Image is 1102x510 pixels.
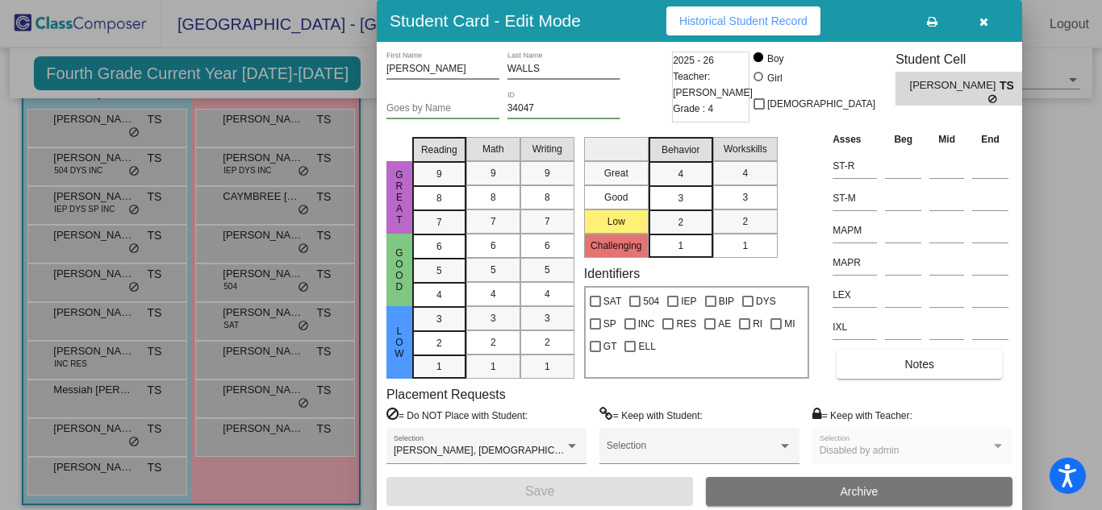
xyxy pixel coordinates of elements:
[545,190,550,205] span: 8
[436,215,442,230] span: 7
[718,314,731,334] span: AE
[436,263,442,278] span: 5
[1000,77,1022,94] span: TS
[895,52,1036,67] h3: Student Cell
[784,314,795,334] span: MI
[662,143,699,157] span: Behavior
[392,247,407,292] span: Good
[545,263,550,277] span: 5
[386,103,499,114] input: goes by name
[545,214,550,229] span: 7
[833,251,877,275] input: assessment
[525,484,554,498] span: Save
[881,131,925,148] th: Beg
[742,238,748,253] span: 1
[679,15,808,27] span: Historical Student Record
[490,287,496,301] span: 4
[507,103,620,114] input: Enter ID
[392,325,407,359] span: Low
[833,218,877,243] input: assessment
[678,191,683,205] span: 3
[490,263,496,277] span: 5
[490,214,496,229] span: 7
[968,131,1012,148] th: End
[837,350,1002,379] button: Notes
[638,337,655,356] span: ELL
[841,485,879,498] span: Archive
[829,131,881,148] th: Asses
[719,292,734,311] span: BIP
[603,337,617,356] span: GT
[833,154,877,178] input: assessment
[490,238,496,253] span: 6
[673,52,714,68] span: 2025 - 26
[490,335,496,350] span: 2
[436,167,442,181] span: 9
[386,387,506,402] label: Placement Requests
[490,311,496,325] span: 3
[436,359,442,374] span: 1
[833,283,877,307] input: assessment
[545,311,550,325] span: 3
[766,71,783,85] div: Girl
[599,407,703,423] label: = Keep with Student:
[603,292,621,311] span: SAT
[666,6,820,35] button: Historical Student Record
[820,445,900,456] span: Disabled by admin
[421,143,457,157] span: Reading
[766,52,784,66] div: Boy
[490,190,496,205] span: 8
[812,407,912,423] label: = Keep with Teacher:
[603,314,616,334] span: SP
[436,288,442,302] span: 4
[532,142,562,156] span: Writing
[394,445,754,456] span: [PERSON_NAME], [DEMOGRAPHIC_DATA] [PERSON_NAME], [PERSON_NAME]
[390,10,581,31] h3: Student Card - Edit Mode
[638,314,655,334] span: INC
[436,191,442,205] span: 8
[676,314,696,334] span: RES
[673,68,753,101] span: Teacher: [PERSON_NAME]
[767,94,875,114] span: [DEMOGRAPHIC_DATA]
[925,131,968,148] th: Mid
[545,238,550,253] span: 6
[386,477,693,506] button: Save
[386,407,528,423] label: = Do NOT Place with Student:
[584,266,640,281] label: Identifiers
[490,166,496,180] span: 9
[545,359,550,374] span: 1
[756,292,776,311] span: DYS
[706,477,1012,506] button: Archive
[490,359,496,374] span: 1
[392,169,407,226] span: Great
[678,238,683,253] span: 1
[678,167,683,181] span: 4
[482,142,504,156] span: Math
[436,336,442,350] span: 2
[643,292,659,311] span: 504
[833,315,877,339] input: assessment
[673,101,713,117] span: Grade : 4
[545,166,550,180] span: 9
[833,186,877,210] input: assessment
[742,214,748,229] span: 2
[678,215,683,230] span: 2
[545,335,550,350] span: 2
[436,312,442,326] span: 3
[904,358,934,371] span: Notes
[545,287,550,301] span: 4
[724,142,767,156] span: Workskills
[742,166,748,180] span: 4
[910,77,1000,94] span: [PERSON_NAME]
[753,314,762,334] span: RI
[742,190,748,205] span: 3
[436,239,442,254] span: 6
[681,292,696,311] span: IEP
